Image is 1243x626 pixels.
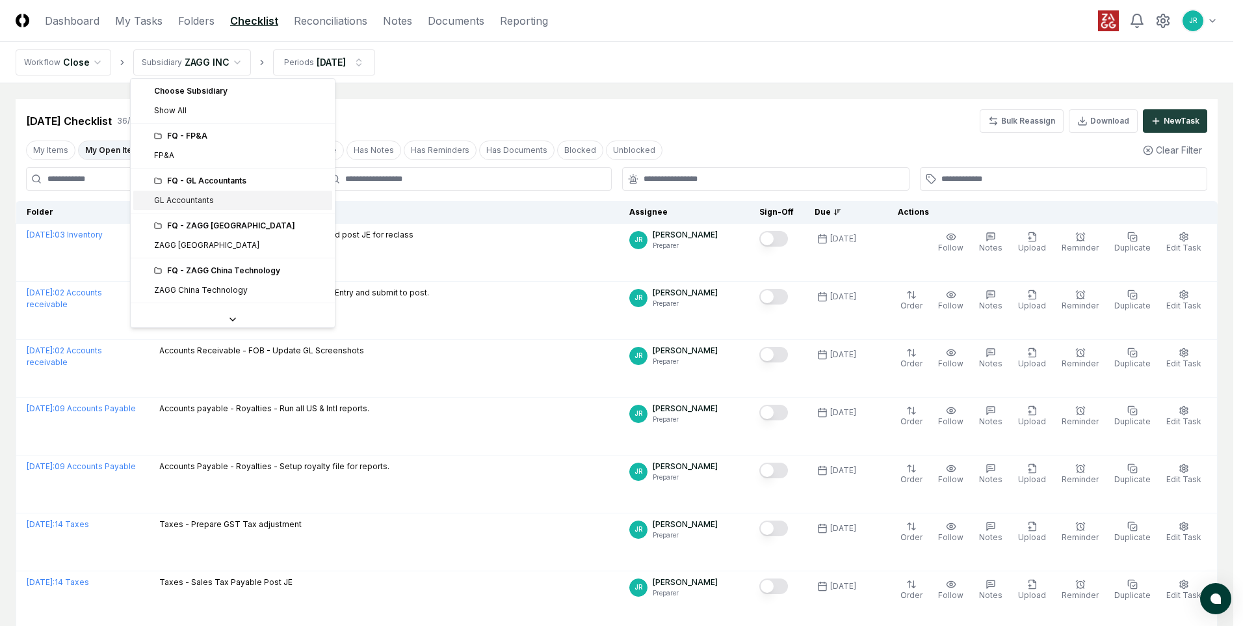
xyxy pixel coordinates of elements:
div: FQ - FP&A [154,130,327,142]
div: ZAGG China Technology [154,284,248,296]
div: FQ - GL Accountants [154,175,327,187]
div: ZAGG [GEOGRAPHIC_DATA] [154,239,259,251]
div: Choose Subsidiary [133,81,332,101]
div: FP&A [154,150,174,161]
div: FQ - ZAGG [GEOGRAPHIC_DATA] Trading [154,310,327,321]
div: FQ - ZAGG [GEOGRAPHIC_DATA] [154,220,327,232]
div: FQ - ZAGG China Technology [154,265,327,277]
span: Show All [154,105,187,116]
div: GL Accountants [154,195,214,206]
